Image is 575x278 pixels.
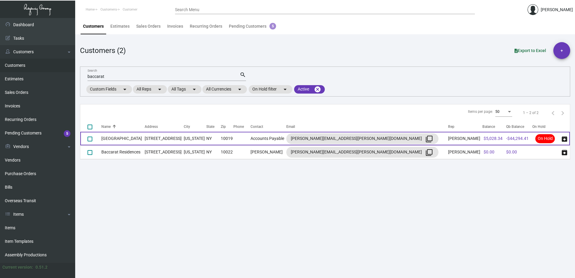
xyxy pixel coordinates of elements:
mat-chip: All Reps [133,85,167,94]
td: [STREET_ADDRESS] [145,145,184,159]
div: [PERSON_NAME] [541,7,573,13]
span: archive [561,135,568,143]
td: [US_STATE] [184,145,206,159]
div: Zip [221,124,226,129]
th: Email [286,121,448,132]
td: NY [206,132,221,145]
span: $0.00 [484,150,494,154]
div: 1 – 2 of 2 [523,110,539,116]
mat-chip: On Hold filter [249,85,292,94]
span: On Hold [535,134,555,143]
div: Estimates [110,23,130,29]
div: Invoices [167,23,183,29]
span: archive [561,149,568,156]
mat-icon: filter_none [426,149,433,156]
div: Pending Customers [229,23,276,29]
td: [GEOGRAPHIC_DATA] [101,132,145,145]
div: Customers [83,23,104,29]
div: Balance [482,124,495,129]
span: Customers [100,8,117,11]
td: $0.00 [505,145,532,159]
mat-chip: Custom Fields [86,85,132,94]
td: [PERSON_NAME] [251,145,286,159]
div: Items per page: [468,109,493,114]
button: archive [560,147,569,157]
button: + [553,42,570,59]
span: 50 [495,110,500,114]
button: Export to Excel [510,45,551,56]
button: archive [560,134,569,144]
td: 10019 [221,132,234,145]
td: 10022 [221,145,234,159]
div: Contact [251,124,263,129]
div: Rep [448,124,454,129]
td: [STREET_ADDRESS] [145,132,184,145]
div: City [184,124,206,129]
div: Phone [233,124,244,129]
div: Qb Balance [506,124,531,129]
mat-chip: Active [294,85,325,94]
div: 0.51.2 [35,264,48,270]
span: Home [86,8,95,11]
div: Name [101,124,111,129]
mat-icon: arrow_drop_down [281,86,289,93]
td: Accounts Payable [251,132,286,145]
button: Next page [558,108,567,118]
div: Current version: [2,264,33,270]
div: Sales Orders [136,23,161,29]
mat-select: Items per page: [495,110,512,114]
mat-icon: arrow_drop_down [156,86,163,93]
span: Customer [123,8,137,11]
div: State [206,124,221,129]
div: [PERSON_NAME][EMAIL_ADDRESS][PERSON_NAME][DOMAIN_NAME] [291,147,434,157]
span: + [561,42,563,59]
div: City [184,124,190,129]
th: On Hold [532,121,559,132]
div: Address [145,124,184,129]
td: [PERSON_NAME] [448,145,482,159]
mat-icon: filter_none [426,135,433,143]
td: NY [206,145,221,159]
span: Export to Excel [515,48,546,53]
div: State [206,124,214,129]
div: Name [101,124,145,129]
div: Phone [233,124,250,129]
mat-icon: arrow_drop_down [191,86,198,93]
td: -$44,294.41 [505,132,532,145]
td: Baccarat Residences [101,145,145,159]
div: Address [145,124,158,129]
mat-icon: search [240,71,246,79]
div: Rep [448,124,482,129]
div: Qb Balance [506,124,524,129]
td: [US_STATE] [184,132,206,145]
mat-chip: All Currencies [202,85,247,94]
button: Previous page [548,108,558,118]
td: [PERSON_NAME] [448,132,482,145]
div: [PERSON_NAME][EMAIL_ADDRESS][PERSON_NAME][DOMAIN_NAME] [291,134,434,144]
mat-chip: All Tags [168,85,201,94]
div: Zip [221,124,234,129]
span: $5,028.34 [484,136,503,141]
mat-icon: arrow_drop_down [121,86,128,93]
div: Contact [251,124,286,129]
img: admin@bootstrapmaster.com [527,4,538,15]
div: Customers (2) [80,45,126,56]
mat-icon: cancel [314,86,321,93]
mat-icon: arrow_drop_down [236,86,243,93]
div: Balance [482,124,505,129]
div: Recurring Orders [190,23,222,29]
